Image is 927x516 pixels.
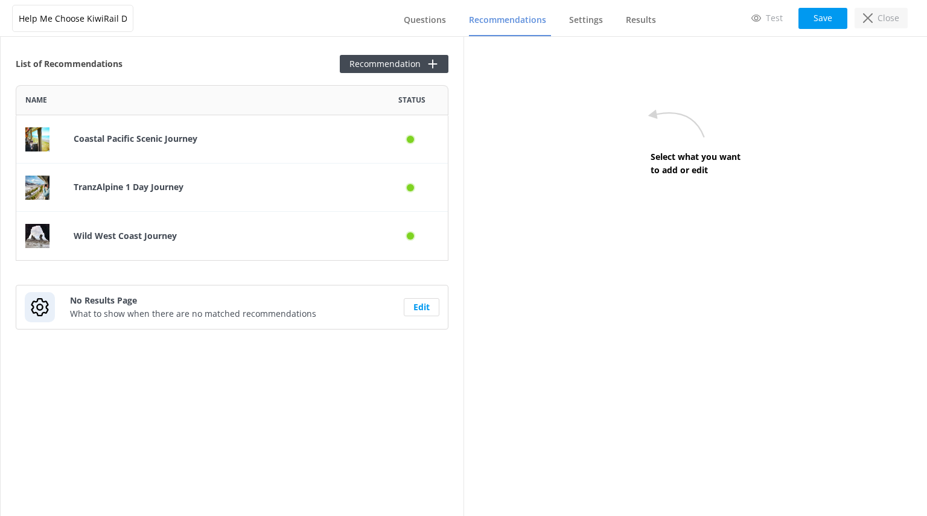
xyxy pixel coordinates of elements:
[16,164,448,212] div: row
[766,11,783,25] p: Test
[398,94,425,106] span: Status
[16,57,123,71] h4: List of Recommendations
[626,14,656,26] span: Results
[74,230,177,241] b: Wild West Coast Journey
[340,55,448,73] button: Recommendation
[70,307,404,320] p: What to show when there are no matched recommendations
[651,150,741,177] p: Select what you want to add or edit
[25,176,49,200] img: 71-1659392068.jpg
[25,224,49,248] img: 71-1659392474.jpg
[16,115,448,260] div: grid
[25,127,49,151] img: 71-1659391786.jpg
[569,14,603,26] span: Settings
[74,181,183,193] b: TranzAlpine 1 Day Journey
[70,294,404,307] h4: No Results Page
[404,298,439,316] button: Edit
[74,133,197,144] b: Coastal Pacific Scenic Journey
[404,14,446,26] span: Questions
[878,11,899,25] p: Close
[25,94,47,106] span: Name
[798,8,847,29] button: Save
[469,14,546,26] span: Recommendations
[16,115,448,164] div: row
[743,8,791,28] a: Test
[16,212,448,260] div: row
